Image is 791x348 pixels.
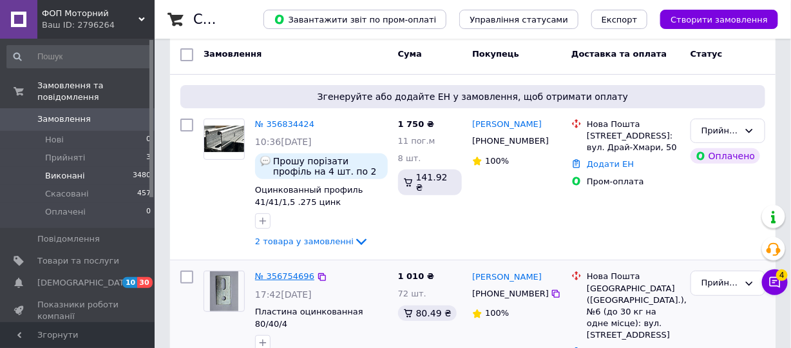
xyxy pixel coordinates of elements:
[591,10,648,29] button: Експорт
[701,124,739,138] div: Прийнято
[204,271,245,312] a: Фото товару
[45,206,86,218] span: Оплачені
[398,271,434,281] span: 1 010 ₴
[137,188,151,200] span: 457
[691,49,723,59] span: Статус
[37,277,133,289] span: [DEMOGRAPHIC_DATA]
[45,170,85,182] span: Виконані
[45,188,89,200] span: Скасовані
[776,269,788,281] span: 4
[133,170,151,182] span: 3480
[255,119,314,129] a: № 356834424
[762,269,788,295] button: Чат з покупцем4
[398,289,426,298] span: 72 шт.
[647,14,778,24] a: Створити замовлення
[472,49,519,59] span: Покупець
[210,271,239,311] img: Фото товару
[255,185,363,207] a: Оцинкованный профиль 41/41/1,5 .275 цинк
[587,119,680,130] div: Нова Пошта
[255,237,354,246] span: 2 товара у замовленні
[587,176,680,188] div: Пром-оплата
[255,289,312,300] span: 17:42[DATE]
[398,136,435,146] span: 11 пог.м
[37,233,100,245] span: Повідомлення
[263,10,446,29] button: Завантажити звіт по пром-оплаті
[485,156,509,166] span: 100%
[470,133,551,150] div: [PHONE_NUMBER]
[146,206,151,218] span: 0
[470,15,568,24] span: Управління статусами
[37,255,119,267] span: Товари та послуги
[186,90,760,103] span: Згенеруйте або додайте ЕН у замовлення, щоб отримати оплату
[398,305,457,321] div: 80.49 ₴
[472,271,542,284] a: [PERSON_NAME]
[255,137,312,147] span: 10:36[DATE]
[587,283,680,342] div: [GEOGRAPHIC_DATA] ([GEOGRAPHIC_DATA].), №6 (до 30 кг на одне місце): вул. [STREET_ADDRESS]
[137,277,152,288] span: 30
[472,119,542,131] a: [PERSON_NAME]
[6,45,152,68] input: Пошук
[485,308,509,318] span: 100%
[42,19,155,31] div: Ваш ID: 2796264
[398,119,434,129] span: 1 750 ₴
[204,126,244,151] img: Фото товару
[273,156,383,177] span: Прошу порізати профіль на 4 шт. по 2 м. та 4 шт по 0.75м. Дякую.
[204,119,245,160] a: Фото товару
[37,80,155,103] span: Замовлення та повідомлення
[691,148,760,164] div: Оплачено
[193,12,324,27] h1: Список замовлень
[587,271,680,282] div: Нова Пошта
[37,113,91,125] span: Замовлення
[122,277,137,288] span: 10
[602,15,638,24] span: Експорт
[204,49,262,59] span: Замовлення
[398,49,422,59] span: Cума
[146,152,151,164] span: 3
[45,152,85,164] span: Прийняті
[274,14,436,25] span: Завантажити звіт по пром-оплаті
[587,130,680,153] div: [STREET_ADDRESS]: вул. Драй-Хмари, 50
[587,159,634,169] a: Додати ЕН
[146,134,151,146] span: 0
[671,15,768,24] span: Створити замовлення
[255,237,369,246] a: 2 товара у замовленні
[37,299,119,322] span: Показники роботи компанії
[255,307,363,329] a: Пластина оцинкованная 80/40/4
[701,276,739,290] div: Прийнято
[42,8,138,19] span: ФОП Моторний
[470,285,551,302] div: [PHONE_NUMBER]
[260,156,271,166] img: :speech_balloon:
[660,10,778,29] button: Створити замовлення
[459,10,578,29] button: Управління статусами
[255,271,314,281] a: № 356754696
[398,153,421,163] span: 8 шт.
[398,169,462,195] div: 141.92 ₴
[571,49,667,59] span: Доставка та оплата
[45,134,64,146] span: Нові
